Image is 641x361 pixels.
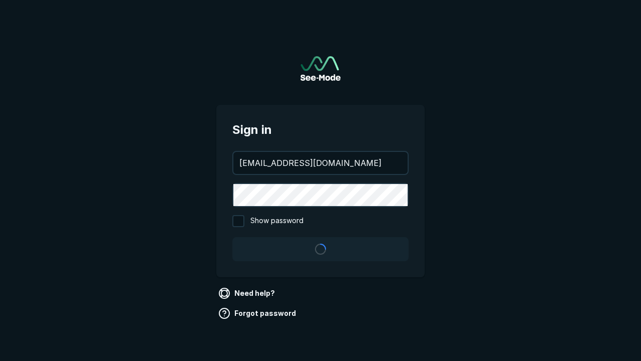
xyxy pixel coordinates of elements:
img: See-Mode Logo [300,56,341,81]
a: Go to sign in [300,56,341,81]
a: Forgot password [216,305,300,321]
a: Need help? [216,285,279,301]
input: your@email.com [233,152,408,174]
span: Show password [250,215,303,227]
span: Sign in [232,121,409,139]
